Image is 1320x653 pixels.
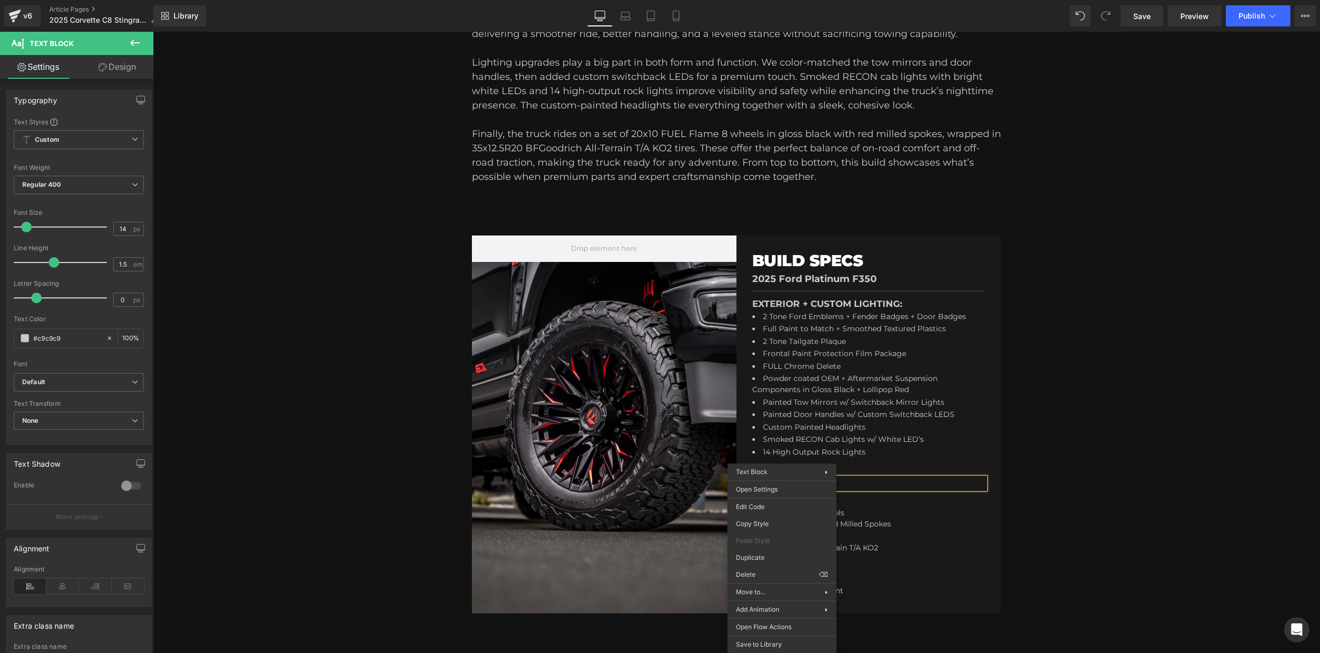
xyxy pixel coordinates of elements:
h1: Photo Gallery: [319,619,848,638]
span: Copy Style [736,519,828,529]
a: Desktop [587,5,613,26]
div: Letter Spacing [14,280,144,287]
i: Default [22,378,45,387]
b: Regular 400 [22,180,61,188]
li: 2 Tone Tailgate Plaque [599,304,828,317]
span: Preview [1180,11,1209,22]
a: New Library [153,5,206,26]
div: Lighting upgrades play a big part in both form and function. We color-matched the tow mirrors and... [319,24,848,81]
input: Color [33,332,101,344]
span: Text Block [30,39,74,48]
div: Extra class name [14,643,144,650]
div: To enrich screen reader interactions, please activate Accessibility in Grammarly extension settings [599,241,832,253]
p: SUSENSION: [599,432,832,446]
li: Painted Tow Mirrors w/ Switchback Mirror Lights [599,365,828,378]
p: EXTERIOR + CUSTOM LIGHTING: [599,266,832,279]
li: Smoked RECON Cab Lights w/ White LED’s [599,402,828,415]
span: ⌫ [819,570,828,579]
li: FUEL Flame 8 Wheels Finish: Gloss Black/Red Milled Spokes Size: 20x10 [599,476,828,511]
div: Enable [14,481,111,492]
span: Save [1133,11,1151,22]
button: Undo [1070,5,1091,26]
div: Text Shadow [14,454,60,468]
span: Save to Library [736,640,828,649]
p: 2025 Ford Platinum F350 [599,241,832,253]
div: Line Height [14,244,144,252]
a: v6 [4,5,41,26]
span: Open Settings [736,485,828,494]
span: Add Animation [736,605,825,614]
div: To enrich screen reader interactions, please activate Accessibility in Grammarly extension settings [599,220,832,239]
div: To enrich screen reader interactions, please activate Accessibility in Grammarly extension settings [319,619,848,638]
span: em [133,261,142,268]
span: 2025 Corvette C8 Stingray R [49,16,147,24]
a: Preview [1168,5,1222,26]
div: Open Intercom Messenger [1284,617,1309,642]
li: Custom Painted Headlights [599,390,828,403]
a: Design [79,55,156,79]
div: Text Color [14,315,144,323]
div: Text Transform [14,400,144,407]
div: % [118,329,143,348]
span: Duplicate [736,553,828,563]
div: Extra class name [14,615,74,630]
span: Edit Code [736,502,828,512]
li: Frontal Paint Protection Film Package [599,316,828,329]
a: Laptop [613,5,638,26]
div: Finally, the truck rides on a set of 20x10 FUEL Flame 8 wheels in gloss black with red milled spo... [319,95,848,152]
h1: BUILD SPECS [599,220,832,239]
div: v6 [21,9,34,23]
span: px [133,225,142,232]
span: Move to... [736,587,825,597]
li: Powder coated OEM + Aftermarket Suspension Components in Gloss Black + Lollipop Red [599,341,828,365]
li: 2 Tone Ford Emblems + Fender Badges + Door Badges [599,279,828,292]
p: EXTRAS: [599,539,832,553]
b: Custom [35,135,59,144]
div: Alignment [14,538,50,553]
a: Article Pages [49,5,167,14]
li: BFGoodrich All-Terrain T/A KO2 Size: 35X12.5R20 [599,511,828,534]
li: Full Paint to Match + Smoothed Textured Plastics [599,292,828,304]
li: Ceramic Window Tint [599,554,828,566]
button: Publish [1226,5,1290,26]
li: 14 High Output Rock Lights [599,415,828,428]
div: Font Size [14,209,144,216]
div: Font Weight [14,164,144,171]
span: Delete [736,570,819,579]
button: More settings [6,504,151,529]
div: Alignment [14,566,144,573]
p: More settings [56,512,98,522]
p: WHEELS + TIRES: [599,462,832,476]
span: Publish [1239,12,1265,20]
div: Typography [14,90,57,105]
span: Paste Style [736,536,828,546]
span: Library [174,11,198,21]
li: FULL Chrome Delete [599,329,828,342]
span: px [133,296,142,303]
button: Redo [1095,5,1116,26]
span: Text Block [736,468,768,476]
span: Open Flow Actions [736,622,828,632]
a: Mobile [663,5,689,26]
a: Tablet [638,5,663,26]
div: Font [14,360,144,368]
b: None [22,416,39,424]
div: Text Styles [14,117,144,126]
button: More [1295,5,1316,26]
li: Painted Door Handles w/ Custom Switchback LEDS [599,377,828,390]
